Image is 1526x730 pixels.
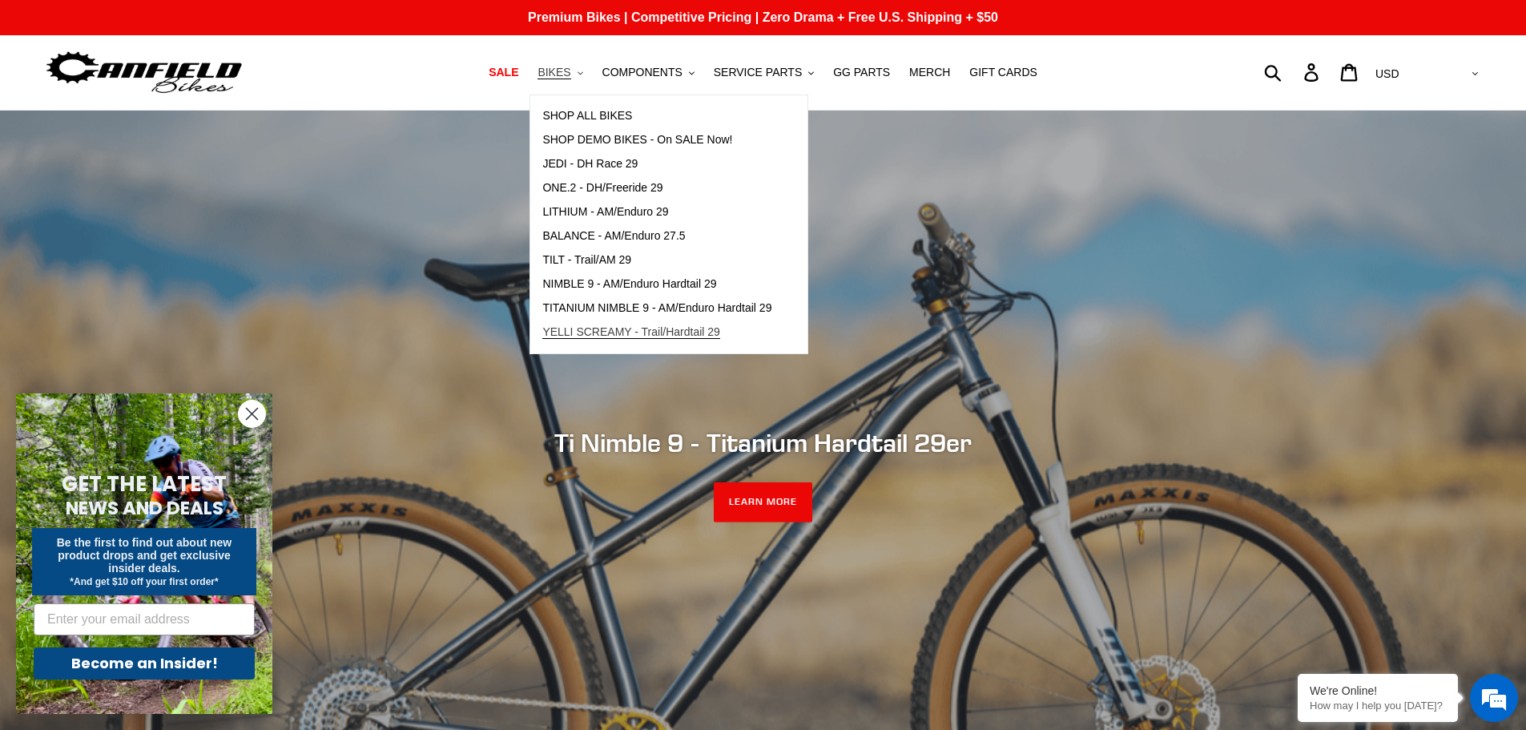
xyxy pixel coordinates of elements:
span: YELLI SCREAMY - Trail/Hardtail 29 [542,325,720,339]
span: BALANCE - AM/Enduro 27.5 [542,229,685,243]
button: COMPONENTS [594,62,703,83]
span: BIKES [538,66,570,79]
a: LEARN MORE [714,482,812,522]
span: Be the first to find out about new product drops and get exclusive insider deals. [57,536,232,575]
span: MERCH [909,66,950,79]
span: LITHIUM - AM/Enduro 29 [542,205,668,219]
button: Become an Insider! [34,647,255,680]
a: BALANCE - AM/Enduro 27.5 [530,224,783,248]
span: TITANIUM NIMBLE 9 - AM/Enduro Hardtail 29 [542,301,771,315]
a: SALE [481,62,526,83]
a: SHOP ALL BIKES [530,104,783,128]
p: How may I help you today? [1310,700,1446,712]
div: We're Online! [1310,684,1446,697]
span: ONE.2 - DH/Freeride 29 [542,181,662,195]
a: SHOP DEMO BIKES - On SALE Now! [530,128,783,152]
span: NIMBLE 9 - AM/Enduro Hardtail 29 [542,277,716,291]
a: ONE.2 - DH/Freeride 29 [530,176,783,200]
span: SERVICE PARTS [714,66,802,79]
input: Search [1273,54,1314,90]
span: GIFT CARDS [969,66,1037,79]
h2: Ti Nimble 9 - Titanium Hardtail 29er [327,428,1200,458]
a: YELLI SCREAMY - Trail/Hardtail 29 [530,321,783,345]
span: *And get $10 off your first order* [70,576,218,587]
a: LITHIUM - AM/Enduro 29 [530,200,783,224]
a: TITANIUM NIMBLE 9 - AM/Enduro Hardtail 29 [530,296,783,321]
a: JEDI - DH Race 29 [530,152,783,176]
span: SALE [489,66,518,79]
img: Canfield Bikes [44,47,244,98]
span: JEDI - DH Race 29 [542,157,638,171]
span: TILT - Trail/AM 29 [542,253,631,267]
a: NIMBLE 9 - AM/Enduro Hardtail 29 [530,272,783,296]
span: GG PARTS [833,66,890,79]
a: GG PARTS [825,62,898,83]
button: BIKES [529,62,590,83]
a: GIFT CARDS [961,62,1045,83]
a: MERCH [901,62,958,83]
a: TILT - Trail/AM 29 [530,248,783,272]
span: SHOP DEMO BIKES - On SALE Now! [542,133,732,147]
button: SERVICE PARTS [706,62,822,83]
span: GET THE LATEST [62,470,227,498]
span: SHOP ALL BIKES [542,109,632,123]
button: Close dialog [238,400,266,428]
span: NEWS AND DEALS [66,495,223,521]
input: Enter your email address [34,603,255,635]
span: COMPONENTS [602,66,682,79]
